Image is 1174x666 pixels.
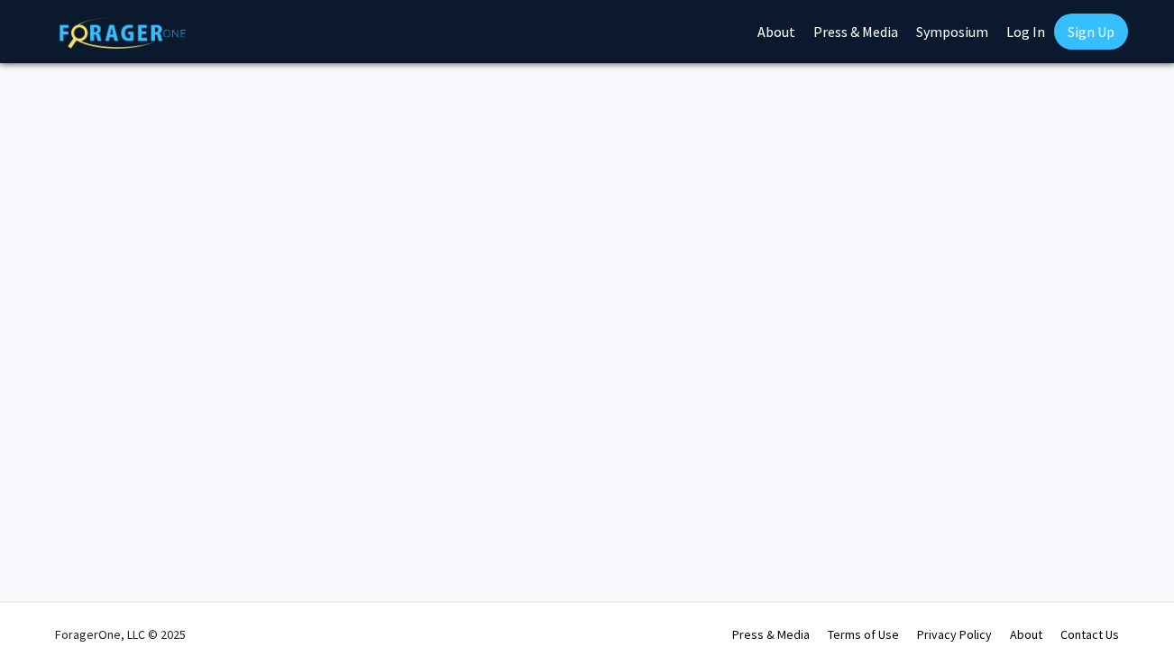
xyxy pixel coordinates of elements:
div: ForagerOne, LLC © 2025 [55,603,186,666]
img: ForagerOne Logo [60,17,186,49]
a: Privacy Policy [917,626,992,643]
a: Contact Us [1060,626,1119,643]
a: Terms of Use [828,626,899,643]
a: Sign Up [1054,14,1128,50]
a: About [1010,626,1042,643]
a: Press & Media [732,626,810,643]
